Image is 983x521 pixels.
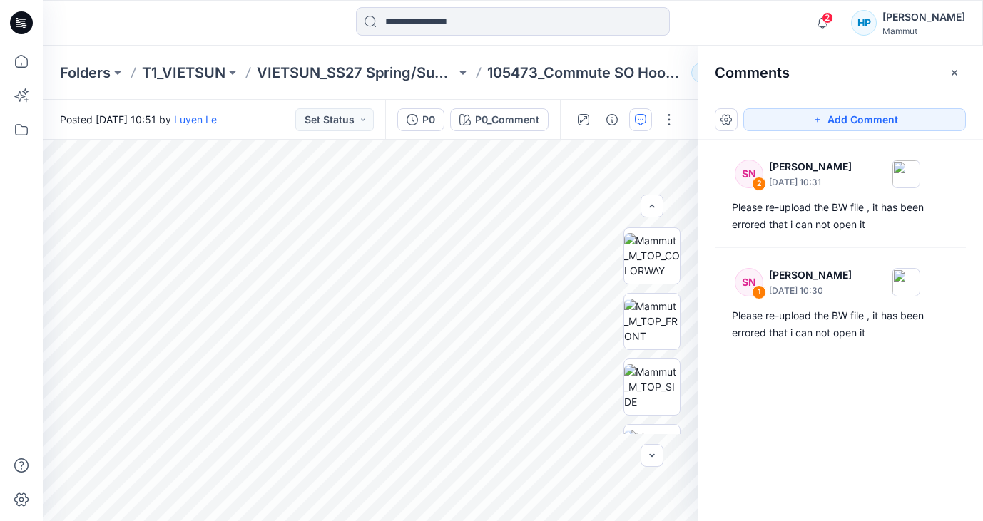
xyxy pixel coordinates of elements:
[624,299,680,344] img: Mammut_M_TOP_FRONT
[752,177,766,191] div: 2
[60,112,217,127] span: Posted [DATE] 10:51 by
[422,112,435,128] div: P0
[487,63,686,83] p: 105473_Commute SO Hooded Jacket Men AF
[769,267,852,284] p: [PERSON_NAME]
[624,364,680,409] img: Mammut_M_TOP_SIDE
[882,9,965,26] div: [PERSON_NAME]
[743,108,966,131] button: Add Comment
[715,64,790,81] h2: Comments
[732,307,949,341] div: Please re-upload the BW file , it has been errored that i can not open it
[624,233,680,278] img: Mammut_M_TOP_COLORWAY
[735,160,763,188] div: SN
[60,63,111,83] a: Folders
[397,108,444,131] button: P0
[752,285,766,299] div: 1
[769,284,852,298] p: [DATE] 10:30
[732,199,949,233] div: Please re-upload the BW file , it has been errored that i can not open it
[882,26,965,36] div: Mammut
[142,63,225,83] a: T1_VIETSUN
[822,12,833,24] span: 2
[769,175,852,190] p: [DATE] 10:31
[851,10,877,36] div: HP
[257,63,456,83] a: VIETSUN_SS27 Spring/Summer [GEOGRAPHIC_DATA]
[450,108,549,131] button: P0_Comment
[735,268,763,296] div: SN
[691,63,738,83] button: 45
[769,158,852,175] p: [PERSON_NAME]
[475,112,539,128] div: P0_Comment
[601,108,623,131] button: Details
[174,113,217,125] a: Luyen Le
[624,430,680,475] img: Mammut_M_TOP_BACK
